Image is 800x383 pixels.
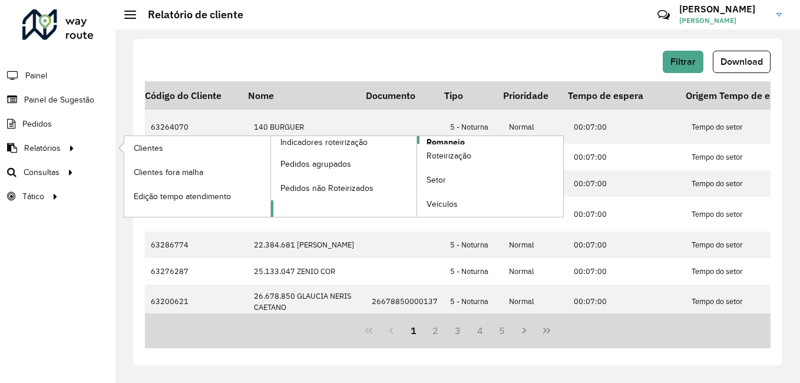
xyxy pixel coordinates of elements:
td: 26.678.850 GLAUCIA NERIS CAETANO [248,285,366,319]
th: Tempo de espera [568,81,686,110]
td: 22.384.681 [PERSON_NAME] [248,232,366,258]
h2: Relatório de cliente [136,8,243,21]
span: Roteirização [427,150,471,162]
td: Normal [503,258,568,285]
td: 00:07:00 [568,110,686,144]
span: Relatórios [24,142,61,154]
th: Documento [366,81,444,110]
th: Nome [248,81,366,110]
a: Pedidos não Roteirizados [271,176,417,200]
td: 140 BURGUER [248,110,366,144]
h3: [PERSON_NAME] [679,4,768,15]
a: Clientes [124,136,270,160]
span: Painel de Sugestão [24,94,94,106]
td: 5 - Noturna [444,232,503,258]
button: 4 [469,319,491,342]
td: 00:07:00 [568,232,686,258]
span: Clientes [134,142,163,154]
span: Pedidos agrupados [280,158,351,170]
td: 00:07:00 [568,258,686,285]
th: Código do Cliente [145,81,248,110]
button: 3 [447,319,469,342]
td: Normal [503,110,568,144]
td: 26678850000137 [366,285,444,319]
span: Veículos [427,198,458,210]
span: Setor [427,174,446,186]
span: Edição tempo atendimento [134,190,231,203]
td: Normal [503,232,568,258]
a: Clientes fora malha [124,160,270,184]
span: Pedidos não Roteirizados [280,182,373,194]
td: 5 - Noturna [444,285,503,319]
td: 63276287 [145,258,248,285]
a: Edição tempo atendimento [124,184,270,208]
span: Painel [25,70,47,82]
span: Download [720,57,763,67]
button: 2 [424,319,447,342]
td: 00:07:00 [568,170,686,197]
span: Pedidos [22,118,52,130]
a: Pedidos agrupados [271,152,417,176]
button: 1 [402,319,425,342]
td: 63286774 [145,232,248,258]
td: 5 - Noturna [444,258,503,285]
a: Romaneio [271,136,564,217]
span: Tático [22,190,44,203]
a: Veículos [417,193,563,216]
a: Setor [417,169,563,192]
button: Next Page [513,319,535,342]
td: 63264070 [145,110,248,144]
td: 5 - Noturna [444,110,503,144]
button: Last Page [535,319,558,342]
button: Filtrar [663,51,703,73]
td: 00:07:00 [568,144,686,170]
td: Normal [503,285,568,319]
span: [PERSON_NAME] [679,15,768,26]
button: Download [713,51,771,73]
a: Roteirização [417,144,563,168]
span: Consultas [24,166,59,179]
span: Romaneio [427,136,465,148]
td: 00:07:00 [568,197,686,231]
span: Clientes fora malha [134,166,203,179]
td: 25.133.047 ZENIO COR [248,258,366,285]
th: Prioridade [503,81,568,110]
span: Filtrar [670,57,696,67]
button: 5 [491,319,514,342]
td: 00:07:00 [568,285,686,319]
th: Tipo [444,81,503,110]
td: 63200621 [145,285,248,319]
a: Contato Rápido [651,2,676,28]
span: Indicadores roteirização [280,136,368,148]
a: Indicadores roteirização [124,136,417,217]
